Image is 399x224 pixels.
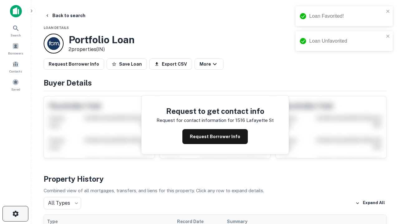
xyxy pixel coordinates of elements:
a: Search [2,22,29,39]
p: Combined view of all mortgages, transfers, and liens for this property. Click any row to expand d... [44,187,387,194]
h4: Buyer Details [44,77,387,88]
button: Back to search [42,10,88,21]
a: Contacts [2,58,29,75]
span: Search [11,33,21,38]
p: 1516 lafayette st [235,117,274,124]
div: Loan Unfavorited [309,37,384,45]
p: 2 properties (IN) [69,46,135,53]
button: Request Borrower Info [44,58,104,70]
h4: Property History [44,173,387,184]
iframe: Chat Widget [368,154,399,184]
button: Expand All [354,198,387,208]
button: close [386,34,390,40]
h3: Portfolio Loan [69,34,135,46]
button: Export CSV [149,58,192,70]
h4: Request to get contact info [156,105,274,117]
button: Save Loan [107,58,147,70]
span: Loan Details [44,26,69,30]
p: Request for contact information for [156,117,234,124]
span: Contacts [9,69,22,74]
a: Borrowers [2,40,29,57]
div: Loan Favorited! [309,12,384,20]
span: Saved [11,87,20,92]
button: close [386,9,390,15]
button: More [195,58,224,70]
img: capitalize-icon.png [10,5,22,17]
div: All Types [44,197,81,209]
span: Borrowers [8,51,23,56]
button: Request Borrower Info [182,129,248,144]
a: Saved [2,76,29,93]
